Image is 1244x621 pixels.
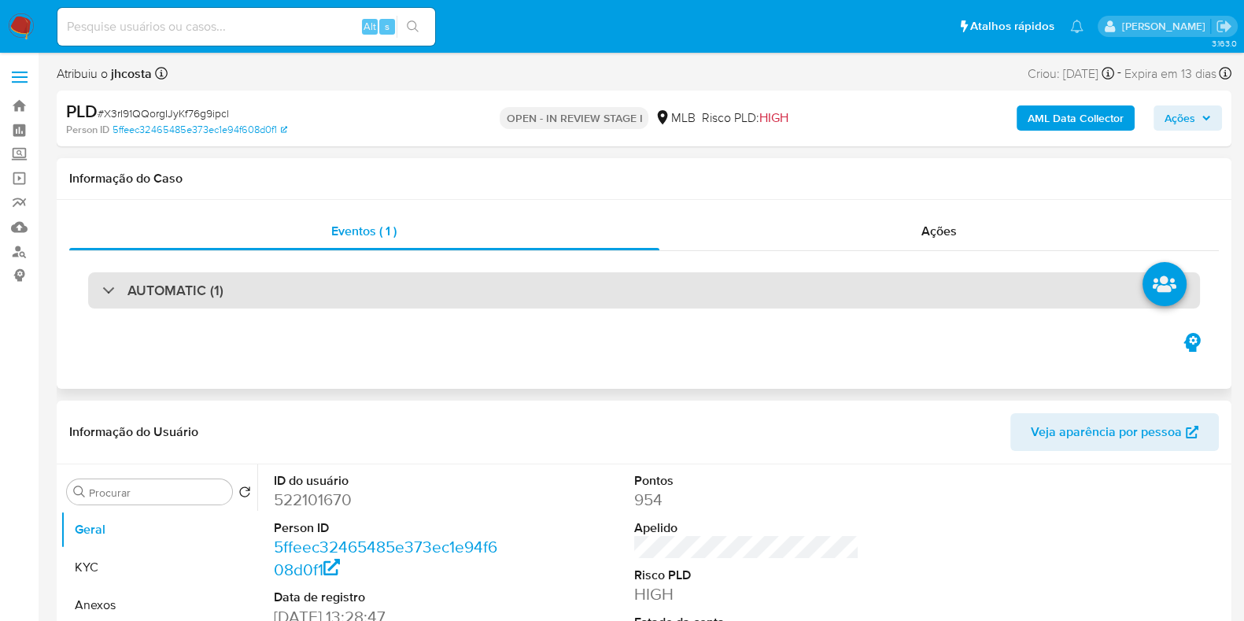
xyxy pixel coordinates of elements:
button: Retornar ao pedido padrão [238,486,251,503]
span: Eventos ( 1 ) [331,222,397,240]
div: AUTOMATIC (1) [88,272,1200,309]
span: Alt [364,19,376,34]
dt: Apelido [634,519,859,537]
h1: Informação do Usuário [69,424,198,440]
b: Person ID [66,123,109,137]
button: Veja aparência por pessoa [1010,413,1219,451]
button: Geral [61,511,257,549]
p: jhonata.costa@mercadolivre.com [1121,19,1210,34]
button: AML Data Collector [1017,105,1135,131]
span: Expira em 13 dias [1124,65,1216,83]
span: Ações [921,222,957,240]
input: Pesquise usuários ou casos... [57,17,435,37]
b: jhcosta [108,65,152,83]
span: # X3rI91QQorgIJyKf76g9ipcl [98,105,229,121]
span: - [1117,63,1121,84]
h3: AUTOMATIC (1) [127,282,223,299]
button: KYC [61,549,257,586]
dd: 954 [634,489,859,511]
span: s [385,19,389,34]
a: Notificações [1070,20,1083,33]
p: OPEN - IN REVIEW STAGE I [500,107,648,129]
h1: Informação do Caso [69,171,1219,187]
div: MLB [655,109,695,127]
dt: Person ID [274,519,499,537]
dt: Data de registro [274,589,499,606]
b: AML Data Collector [1028,105,1124,131]
button: search-icon [397,16,429,38]
a: 5ffeec32465485e373ec1e94f608d0f1 [274,535,497,580]
dt: ID do usuário [274,472,499,490]
dt: Risco PLD [634,567,859,584]
span: HIGH [759,109,788,127]
dd: HIGH [634,583,859,605]
span: Atribuiu o [57,65,152,83]
span: Veja aparência por pessoa [1031,413,1182,451]
span: Ações [1165,105,1195,131]
span: Atalhos rápidos [970,18,1054,35]
dt: Pontos [634,472,859,490]
button: Ações [1154,105,1222,131]
dd: 522101670 [274,489,499,511]
div: Criou: [DATE] [1028,63,1114,84]
input: Procurar [89,486,226,500]
button: Procurar [73,486,86,498]
a: 5ffeec32465485e373ec1e94f608d0f1 [113,123,287,137]
b: PLD [66,98,98,124]
a: Sair [1216,18,1232,35]
span: Risco PLD: [701,109,788,127]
